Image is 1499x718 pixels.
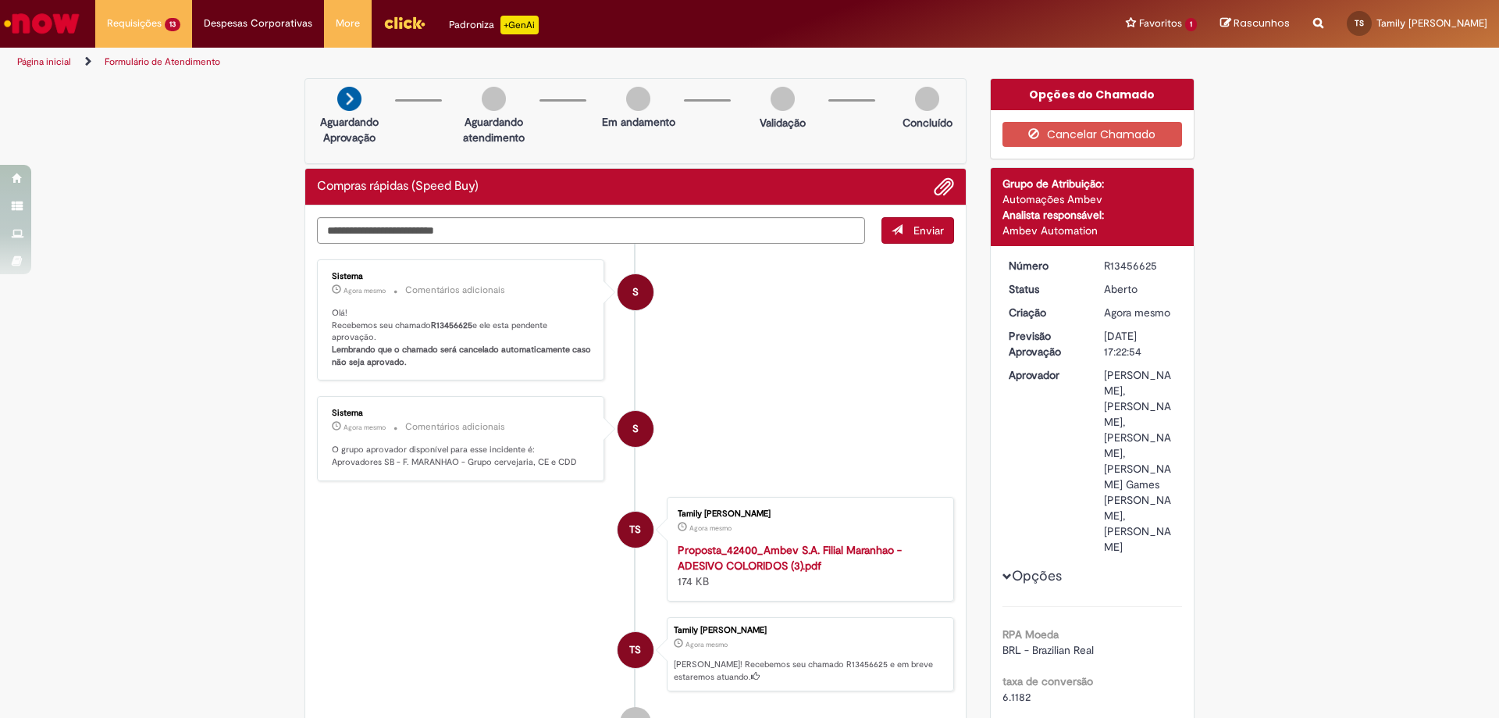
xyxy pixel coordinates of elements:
[934,177,954,197] button: Adicionar anexos
[1002,627,1059,641] b: RPA Moeda
[332,307,592,369] p: Olá! Recebemos seu chamado e ele esta pendente aprovação.
[632,410,639,448] span: S
[997,281,1093,297] dt: Status
[997,367,1093,383] dt: Aprovador
[1104,305,1170,320] span: Agora mesmo
[204,16,312,31] span: Despesas Corporativas
[1002,690,1031,704] span: 6.1182
[482,87,506,111] img: img-circle-grey.png
[2,8,82,39] img: ServiceNow
[685,640,728,649] time: 28/08/2025 10:22:54
[1002,223,1183,238] div: Ambev Automation
[1002,207,1183,223] div: Analista responsável:
[618,274,653,310] div: System
[1002,191,1183,207] div: Automações Ambev
[629,511,641,548] span: TS
[674,659,945,683] p: [PERSON_NAME]! Recebemos seu chamado R13456625 e em breve estaremos atuando.
[913,223,944,238] span: Enviar
[915,87,939,111] img: img-circle-grey.png
[317,617,954,692] li: Tamily Ananias dos Santos
[337,87,361,111] img: arrow-next.png
[431,320,472,331] b: R13456625
[1220,16,1290,31] a: Rascunhos
[674,626,945,635] div: Tamily [PERSON_NAME]
[903,115,952,130] p: Concluído
[405,420,505,434] small: Comentários adicionais
[771,87,795,111] img: img-circle-grey.png
[1002,674,1093,688] b: taxa de conversão
[685,640,728,649] span: Agora mesmo
[456,114,532,145] p: Aguardando atendimento
[760,115,806,130] p: Validação
[107,16,162,31] span: Requisições
[1104,328,1177,359] div: [DATE] 17:22:54
[317,180,479,194] h2: Compras rápidas (Speed Buy) Histórico de tíquete
[632,273,639,311] span: S
[405,284,505,297] small: Comentários adicionais
[618,512,653,548] div: Tamily Ananias dos Santos
[383,11,425,34] img: click_logo_yellow_360x200.png
[449,16,539,34] div: Padroniza
[678,543,902,573] a: Proposta_42400_Ambev S.A. Filial Maranhao - ADESIVO COLORIDOS (3).pdf
[689,523,732,533] time: 28/08/2025 10:22:45
[997,305,1093,320] dt: Criação
[618,411,653,447] div: System
[1139,16,1182,31] span: Favoritos
[991,79,1195,110] div: Opções do Chamado
[332,272,592,281] div: Sistema
[1002,176,1183,191] div: Grupo de Atribuição:
[332,409,592,418] div: Sistema
[1104,281,1177,297] div: Aberto
[1002,643,1094,657] span: BRL - Brazilian Real
[344,423,386,432] time: 28/08/2025 10:23:03
[1002,122,1183,147] button: Cancelar Chamado
[344,286,386,295] span: Agora mesmo
[332,444,592,468] p: O grupo aprovador disponível para esse incidente é: Aprovadores SB - F. MARANHAO - Grupo cervejar...
[678,509,938,519] div: Tamily [PERSON_NAME]
[629,631,641,669] span: TS
[1104,305,1170,320] time: 28/08/2025 10:22:54
[997,328,1093,359] dt: Previsão Aprovação
[1104,367,1177,555] div: [PERSON_NAME], [PERSON_NAME], [PERSON_NAME], [PERSON_NAME] Games [PERSON_NAME], [PERSON_NAME]
[317,217,865,244] textarea: Digite sua mensagem aqui...
[689,523,732,533] span: Agora mesmo
[881,217,954,244] button: Enviar
[602,114,675,130] p: Em andamento
[344,286,386,295] time: 28/08/2025 10:23:06
[1104,305,1177,320] div: 28/08/2025 10:22:54
[344,423,386,432] span: Agora mesmo
[17,55,71,68] a: Página inicial
[105,55,220,68] a: Formulário de Atendimento
[500,16,539,34] p: +GenAi
[12,48,988,77] ul: Trilhas de página
[336,16,360,31] span: More
[1355,18,1364,28] span: TS
[678,542,938,589] div: 174 KB
[1185,18,1197,31] span: 1
[1104,258,1177,273] div: R13456625
[312,114,387,145] p: Aguardando Aprovação
[165,18,180,31] span: 13
[1234,16,1290,30] span: Rascunhos
[626,87,650,111] img: img-circle-grey.png
[618,632,653,668] div: Tamily Ananias dos Santos
[997,258,1093,273] dt: Número
[332,344,593,368] b: Lembrando que o chamado será cancelado automaticamente caso não seja aprovado.
[1376,16,1487,30] span: Tamily [PERSON_NAME]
